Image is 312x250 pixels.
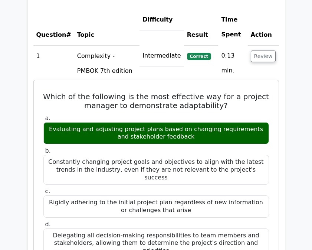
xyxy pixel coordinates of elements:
[43,195,269,218] div: Rigidly adhering to the initial project plan regardless of new information or challenges that arise
[184,9,219,45] th: Result
[45,147,51,154] span: b.
[218,9,247,45] th: Time Spent
[33,9,74,45] th: #
[248,9,279,45] th: Action
[187,53,211,60] span: Correct
[33,45,74,81] td: 1
[45,221,51,228] span: d.
[45,188,50,195] span: c.
[45,114,51,121] span: a.
[251,51,276,62] button: Review
[74,45,140,81] td: Complexity - PMBOK 7th edition
[43,122,269,145] div: Evaluating and adjusting project plans based on changing requirements and stakeholder feedback
[43,92,270,110] h5: Which of the following is the most effective way for a project manager to demonstrate adaptability?
[139,45,184,66] td: Intermediate
[74,9,140,45] th: Topic
[139,9,184,30] th: Difficulty
[43,155,269,185] div: Constantly changing project goals and objectives to align with the latest trends in the industry,...
[218,45,247,81] td: 0:13 min.
[36,31,66,38] span: Question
